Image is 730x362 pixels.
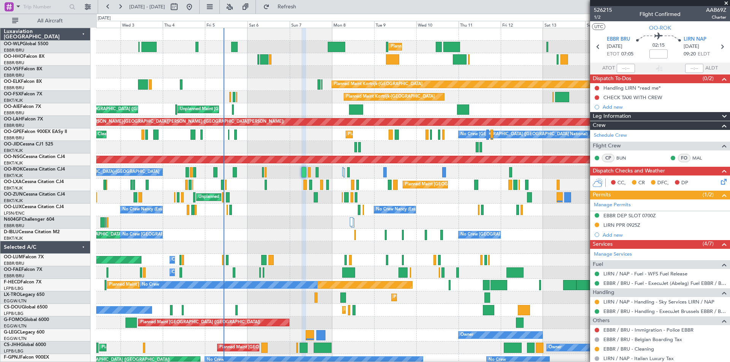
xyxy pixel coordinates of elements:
[593,288,614,297] span: Handling
[290,21,332,28] div: Sun 7
[4,330,44,335] a: G-LEGCLegacy 600
[102,342,221,353] div: Planned Maint [GEOGRAPHIC_DATA] ([GEOGRAPHIC_DATA])
[594,14,612,21] span: 1/2
[4,230,19,234] span: D-IBLU
[248,21,290,28] div: Sat 6
[198,191,324,203] div: Unplanned Maint [GEOGRAPHIC_DATA] ([GEOGRAPHIC_DATA])
[603,232,726,238] div: Add new
[4,198,23,204] a: EBKT/KJK
[594,132,627,139] a: Schedule Crew
[4,318,23,322] span: G-FOMO
[4,160,23,166] a: EBKT/KJK
[4,180,22,184] span: OO-LXA
[603,104,726,110] div: Add new
[4,280,41,285] a: F-HECDFalcon 7X
[4,323,27,329] a: EGGW/LTN
[172,267,224,278] div: Owner Melsbroek Air Base
[78,21,121,28] div: Tue 2
[621,51,633,58] span: 07:05
[376,204,421,215] div: No Crew Nancy (Essey)
[4,267,21,272] span: OO-FAE
[271,4,303,9] span: Refresh
[640,10,681,18] div: Flight Confirmed
[607,43,622,51] span: [DATE]
[4,142,20,147] span: OO-JID
[4,292,44,297] a: LX-TROLegacy 650
[681,179,688,187] span: DP
[4,73,24,78] a: EBBR/BRU
[703,191,714,199] span: (1/2)
[4,210,25,216] a: LFSN/ENC
[4,130,67,134] a: OO-GPEFalcon 900EX EASy II
[4,117,43,122] a: OO-LAHFalcon 7X
[602,154,614,162] div: CP
[57,104,177,115] div: Planned Maint [GEOGRAPHIC_DATA] ([GEOGRAPHIC_DATA])
[4,192,65,197] a: OO-ZUNCessna Citation CJ4
[4,185,23,191] a: EBKT/KJK
[593,260,603,269] span: Fuel
[593,316,609,325] span: Others
[607,51,619,58] span: ETOT
[4,42,22,46] span: OO-WLP
[603,94,662,101] div: CHECK TAXI WITH CREW
[416,21,459,28] div: Wed 10
[20,18,80,24] span: All Aircraft
[603,280,726,286] a: EBBR / BRU - Fuel - ExecuJet (Abelag) Fuel EBBR / BRU
[391,41,446,52] div: Planned Maint Milan (Linate)
[4,343,46,347] a: CS-JHHGlobal 6000
[4,217,22,222] span: N604GF
[593,142,621,150] span: Flight Crew
[4,67,42,71] a: OO-VSFFalcon 8X
[593,191,611,199] span: Permits
[4,54,24,59] span: OO-HHO
[4,343,20,347] span: CS-JHH
[684,43,699,51] span: [DATE]
[38,166,159,178] div: A/C Unavailable [GEOGRAPHIC_DATA]-[GEOGRAPHIC_DATA]
[602,65,615,72] span: ATOT
[180,104,323,115] div: Unplanned Maint [GEOGRAPHIC_DATA] ([GEOGRAPHIC_DATA] National)
[4,267,42,272] a: OO-FAEFalcon 7X
[592,23,605,30] button: UTC
[617,179,626,187] span: CC,
[585,21,627,28] div: Sun 14
[594,201,631,209] a: Manage Permits
[4,67,21,71] span: OO-VSF
[460,329,473,341] div: Owner
[4,155,23,159] span: OO-NSG
[4,42,48,46] a: OO-WLPGlobal 5500
[706,6,726,14] span: AAB69Z
[4,273,24,279] a: EBBR/BRU
[703,74,714,82] span: (0/2)
[698,51,710,58] span: ELDT
[692,155,709,161] a: MAL
[4,54,44,59] a: OO-HHOFalcon 8X
[603,85,661,91] div: Handling LIRN *read me*
[4,318,49,322] a: G-FOMOGlobal 6000
[219,342,339,353] div: Planned Maint [GEOGRAPHIC_DATA] ([GEOGRAPHIC_DATA])
[98,15,111,22] div: [DATE]
[4,223,24,229] a: EBBR/BRU
[4,217,54,222] a: N604GFChallenger 604
[4,79,21,84] span: OO-ELK
[460,229,588,240] div: No Crew [GEOGRAPHIC_DATA] ([GEOGRAPHIC_DATA] National)
[8,15,83,27] button: All Aircraft
[98,129,225,140] div: Cleaning [GEOGRAPHIC_DATA] ([GEOGRAPHIC_DATA] National)
[4,148,23,153] a: EBKT/KJK
[705,65,718,72] span: ALDT
[501,21,543,28] div: Fri 12
[593,240,613,249] span: Services
[603,346,654,352] a: EBBR / BRU - Cleaning
[4,92,42,96] a: OO-FSXFalcon 7X
[460,129,588,140] div: No Crew [GEOGRAPHIC_DATA] ([GEOGRAPHIC_DATA] National)
[334,79,422,90] div: Planned Maint Kortrijk-[GEOGRAPHIC_DATA]
[4,261,24,266] a: EBBR/BRU
[4,167,65,172] a: OO-ROKCessna Citation CJ4
[4,123,24,128] a: EBBR/BRU
[4,286,24,291] a: LFPB/LBG
[4,180,64,184] a: OO-LXACessna Citation CJ4
[603,327,693,333] a: EBBR / BRU - Immigration - Police EBBR
[4,336,27,341] a: EGGW/LTN
[129,3,165,10] span: [DATE] - [DATE]
[172,254,224,266] div: Owner Melsbroek Air Base
[4,60,24,66] a: EBBR/BRU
